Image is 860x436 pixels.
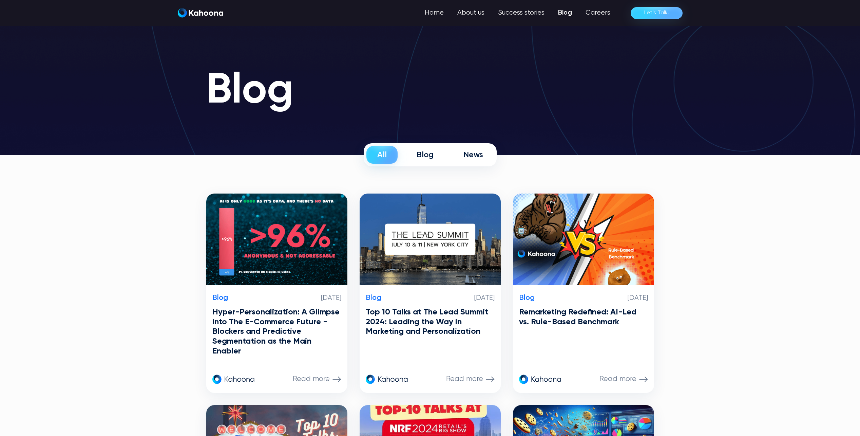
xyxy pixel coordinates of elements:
p: [DATE] [474,294,495,302]
div: All [377,150,387,160]
a: About us [451,6,491,20]
h3: Hyper-Personalization: A Glimpse into The E-Commerce Future - Blockers and Predictive Segmentatio... [212,307,341,356]
p: Blog [212,293,228,302]
a: home [178,8,223,18]
div: News [463,150,483,160]
a: Home [418,6,451,20]
a: Blog[DATE]Remarketing Redefined: AI-Led vs. Rule-Based BenchmarkkahoonaRead more [513,194,654,393]
img: Kahoona logo white [178,8,223,18]
img: kahoona [519,374,562,385]
p: Read more [293,375,330,383]
a: Blog[DATE]Top 10 Talks at The Lead Summit 2024: Leading the Way in Marketing and Personalizationk... [360,194,501,393]
a: Careers [579,6,617,20]
p: Read more [446,375,483,383]
a: Success stories [491,6,551,20]
p: Read more [599,375,636,383]
a: Let’s Talk! [631,7,683,19]
h1: Blog [206,68,654,114]
p: Blog [366,293,381,302]
div: Let’s Talk! [644,7,669,18]
h3: Top 10 Talks at The Lead Summit 2024: Leading the Way in Marketing and Personalization [366,307,495,337]
img: kahoona [366,374,408,385]
h3: Remarketing Redefined: AI-Led vs. Rule-Based Benchmark [519,307,648,327]
img: kahoona [212,374,255,385]
div: Blog [417,150,434,160]
a: Blog[DATE]Hyper-Personalization: A Glimpse into The E-Commerce Future - Blockers and Predictive S... [206,194,347,393]
p: [DATE] [321,294,341,302]
p: Blog [519,293,535,302]
p: [DATE] [628,294,648,302]
a: Blog [551,6,579,20]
